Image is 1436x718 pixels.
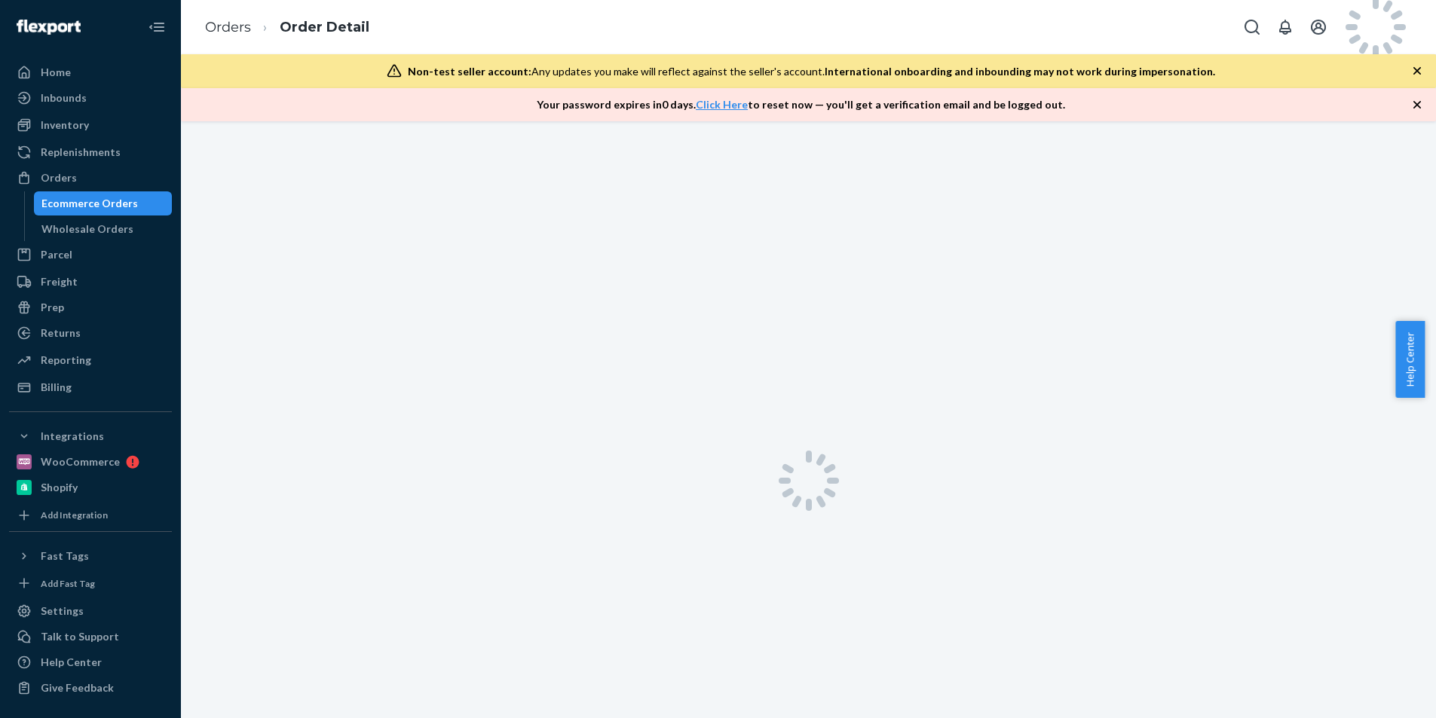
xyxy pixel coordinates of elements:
[205,19,251,35] a: Orders
[142,12,172,42] button: Close Navigation
[41,603,84,619] div: Settings
[9,243,172,267] a: Parcel
[41,170,77,185] div: Orders
[9,506,172,525] a: Add Integration
[9,650,172,674] a: Help Center
[41,118,89,133] div: Inventory
[41,629,119,644] div: Talk to Support
[825,65,1215,78] span: International onboarding and inbounding may not work during impersonation.
[1270,12,1300,42] button: Open notifications
[9,348,172,372] a: Reporting
[9,599,172,623] a: Settings
[34,191,173,215] a: Ecommerce Orders
[41,65,71,80] div: Home
[9,321,172,345] a: Returns
[41,222,133,237] div: Wholesale Orders
[9,295,172,319] a: Prep
[280,19,369,35] a: Order Detail
[41,325,81,341] div: Returns
[41,196,138,211] div: Ecommerce Orders
[41,247,72,262] div: Parcel
[41,577,95,590] div: Add Fast Tag
[41,680,114,695] div: Give Feedback
[34,217,173,241] a: Wholesale Orders
[9,450,172,474] a: WooCommerce
[41,300,64,315] div: Prep
[41,380,72,395] div: Billing
[193,5,381,50] ol: breadcrumbs
[9,676,172,700] button: Give Feedback
[9,625,172,649] button: Talk to Support
[41,145,121,160] div: Replenishments
[41,454,120,469] div: WooCommerce
[9,574,172,594] a: Add Fast Tag
[537,97,1065,112] p: Your password expires in 0 days . to reset now — you'll get a verification email and be logged out.
[696,98,748,111] a: Click Here
[41,274,78,289] div: Freight
[41,509,108,521] div: Add Integration
[9,375,172,399] a: Billing
[41,655,102,670] div: Help Center
[9,140,172,164] a: Replenishments
[17,20,81,35] img: Flexport logo
[41,548,89,564] div: Fast Tags
[9,544,172,568] button: Fast Tags
[9,60,172,84] a: Home
[9,475,172,500] a: Shopify
[1395,321,1425,398] button: Help Center
[9,270,172,294] a: Freight
[41,480,78,495] div: Shopify
[408,65,531,78] span: Non-test seller account:
[9,113,172,137] a: Inventory
[1237,12,1267,42] button: Open Search Box
[408,64,1215,79] div: Any updates you make will reflect against the seller's account.
[41,90,87,105] div: Inbounds
[9,86,172,110] a: Inbounds
[9,424,172,448] button: Integrations
[1303,12,1333,42] button: Open account menu
[9,166,172,190] a: Orders
[41,429,104,444] div: Integrations
[41,353,91,368] div: Reporting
